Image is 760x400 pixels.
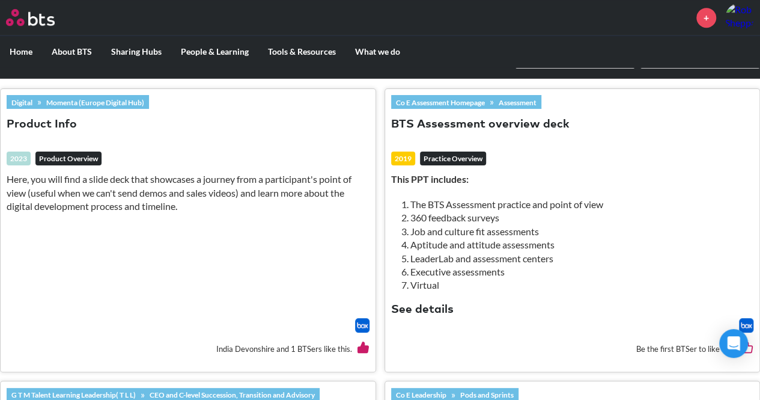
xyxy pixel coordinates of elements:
[258,36,345,67] label: Tools & Resources
[410,278,744,292] li: Virtual
[391,302,454,318] button: See details
[355,318,369,333] img: Box logo
[391,173,469,185] strong: This PPT includes:
[7,96,37,109] a: Digital
[410,198,744,211] li: The BTS Assessment practice and point of view
[7,117,77,133] button: Product Info
[410,252,744,265] li: LeaderLab and assessment centers
[725,3,754,32] a: Profile
[42,36,102,67] label: About BTS
[102,36,171,67] label: Sharing Hubs
[420,152,486,166] em: Practice Overview
[7,333,369,366] div: India Devonshire and 1 BTSers like this.
[345,36,410,67] label: What we do
[7,173,369,213] p: Here, you will find a slide deck that showcases a journey from a participant's point of view (use...
[410,265,744,278] li: Executive assessments
[7,95,149,108] div: »
[725,3,754,32] img: Rob Sheppard
[410,211,744,224] li: 360 feedback surveys
[391,96,490,109] a: Co E Assessment Homepage
[719,329,748,358] div: Open Intercom Messenger
[410,225,744,238] li: Job and culture fit assessments
[355,318,369,333] a: Download file from Box
[696,8,716,28] a: +
[6,9,77,26] a: Go home
[7,152,31,166] div: 2023
[391,333,754,366] div: Be the first BTSer to like this.
[739,318,753,333] a: Download file from Box
[6,9,55,26] img: BTS Logo
[391,95,541,108] div: »
[410,238,744,251] li: Aptitude and attitude assessments
[41,96,149,109] a: Momenta (Europe Digital Hub)
[494,96,541,109] a: Assessment
[171,36,258,67] label: People & Learning
[391,117,570,133] button: BTS Assessment overview deck
[35,152,102,166] em: Product Overview
[739,318,753,333] img: Box logo
[391,152,415,166] div: 2019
